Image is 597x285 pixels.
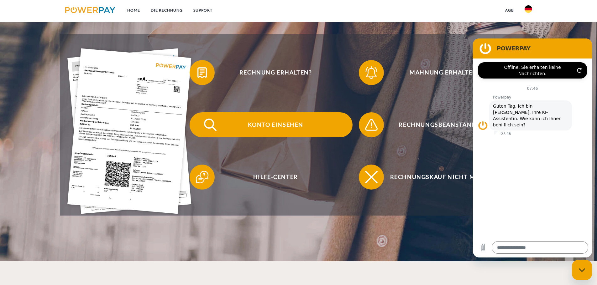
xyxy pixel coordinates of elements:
[364,117,379,133] img: qb_warning.svg
[188,5,218,16] a: SUPPORT
[194,169,210,185] img: qb_help.svg
[500,5,519,16] a: agb
[199,112,352,137] span: Konto einsehen
[122,5,145,16] a: Home
[368,112,521,137] span: Rechnungsbeanstandung
[190,112,353,137] button: Konto einsehen
[364,65,379,80] img: qb_bell.svg
[67,48,191,214] img: single_invoice_powerpay_de.jpg
[359,112,522,137] button: Rechnungsbeanstandung
[199,165,352,190] span: Hilfe-Center
[145,5,188,16] a: DIE RECHNUNG
[199,60,352,85] span: Rechnung erhalten?
[368,165,521,190] span: Rechnungskauf nicht möglich
[190,165,353,190] button: Hilfe-Center
[190,60,353,85] button: Rechnung erhalten?
[572,260,592,280] iframe: Schaltfläche zum Öffnen des Messaging-Fensters; Konversation läuft
[194,65,210,80] img: qb_bill.svg
[473,38,592,257] iframe: Messaging-Fenster
[364,169,379,185] img: qb_close.svg
[525,5,532,13] img: de
[359,165,522,190] button: Rechnungskauf nicht möglich
[368,60,521,85] span: Mahnung erhalten?
[359,60,522,85] button: Mahnung erhalten?
[65,7,116,13] img: logo-powerpay.svg
[202,117,218,133] img: qb_search.svg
